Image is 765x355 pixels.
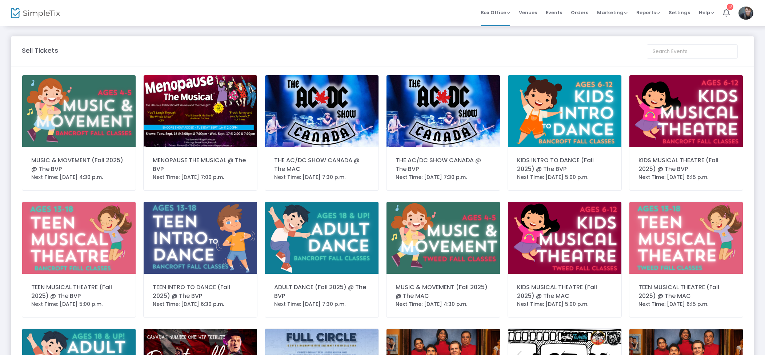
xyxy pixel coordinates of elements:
span: Marketing [597,9,628,16]
span: Help [699,9,714,16]
div: Next Time: [DATE] 6:15 p.m. [638,173,734,181]
div: Next Time: [DATE] 6:30 p.m. [153,300,248,308]
img: 638748031448562123Screenshot2025-02-10at11.51.37AM.png [386,75,500,147]
div: MUSIC & MOVEMENT (Fall 2025) @ The BVP [31,156,127,173]
div: Next Time: [DATE] 7:30 p.m. [396,173,491,181]
div: MENOPAUSE THE MUSICAL @ The BVP [153,156,248,173]
img: 63890696213075266222.png [265,202,379,274]
img: 63890696929344861221.png [144,202,257,274]
div: KIDS INTRO TO DANCE (Fall 2025) @ The BVP [517,156,612,173]
img: 63890698826407377217.png [22,75,136,147]
img: 63890698552596428618.png [508,75,621,147]
m-panel-title: Sell Tickets [22,45,58,55]
div: Next Time: [DATE] 4:30 p.m. [31,173,127,181]
img: 6388880834268232552025SeasonGraphics-2.png [144,75,257,147]
div: Next Time: [DATE] 4:30 p.m. [396,300,491,308]
input: Search Events [647,44,738,59]
img: 63891317865801835019.png [629,75,743,147]
div: KIDS MUSICAL THEATRE (Fall 2025) @ The MAC [517,283,612,300]
span: Reports [636,9,660,16]
img: 63890697455911094720.png [22,202,136,274]
span: Settings [669,3,690,22]
div: Next Time: [DATE] 7:00 p.m. [153,173,248,181]
div: Next Time: [DATE] 6:15 p.m. [638,300,734,308]
img: 63890691181093781025.png [629,202,743,274]
img: Screenshot2025-02-10at11.51.37AM.png [265,75,379,147]
div: TEEN MUSICAL THEATRE (Fall 2025) @ The BVP [31,283,127,300]
span: Orders [571,3,588,22]
span: Venues [519,3,537,22]
div: THE AC/DC SHOW CANADA @ The MAC [274,156,369,173]
div: Next Time: [DATE] 5:00 p.m. [31,300,127,308]
div: TEEN MUSICAL THEATRE (Fall 2025) @ The MAC [638,283,734,300]
div: Next Time: [DATE] 5:00 p.m. [517,173,612,181]
div: THE AC/DC SHOW CANADA @ The BVP [396,156,491,173]
div: MUSIC & MOVEMENT (Fall 2025) @ The MAC [396,283,491,300]
div: TEEN INTRO TO DANCE (Fall 2025) @ The BVP [153,283,248,300]
img: 63890692639670050723.png [386,202,500,274]
span: Events [546,3,562,22]
div: Next Time: [DATE] 7:30 p.m. [274,173,369,181]
div: ADULT DANCE (Fall 2025) @ The BVP [274,283,369,300]
div: 12 [727,4,733,10]
div: KIDS MUSICAL THEATRE (Fall 2025) @ The BVP [638,156,734,173]
div: Next Time: [DATE] 5:00 p.m. [517,300,612,308]
div: Next Time: [DATE] 7:30 p.m. [274,300,369,308]
span: Box Office [481,9,510,16]
img: 63891317746747961824.png [508,202,621,274]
